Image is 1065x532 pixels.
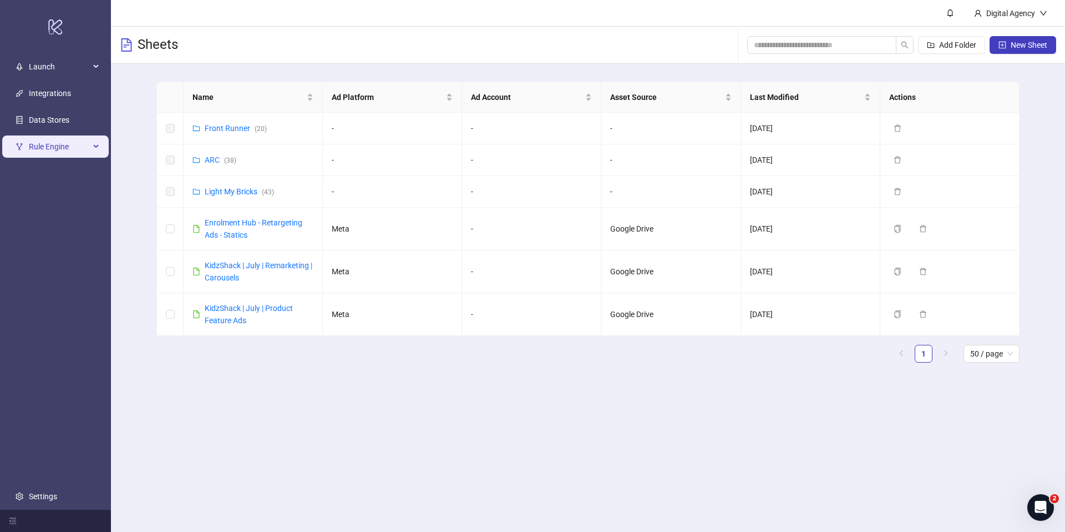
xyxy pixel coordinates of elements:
span: 2 [1050,494,1059,503]
span: file [192,310,200,318]
span: file [192,268,200,275]
li: Next Page [937,345,955,363]
span: Ad Account [471,91,583,103]
td: [DATE] [741,208,880,250]
span: left [898,350,905,357]
span: folder [192,188,200,195]
span: ( 43 ) [262,188,274,196]
td: [DATE] [741,144,880,176]
a: Enrolment Hub - Retargeting Ads - Statics [205,218,302,239]
td: Google Drive [601,250,741,293]
span: delete [919,268,927,275]
td: - [462,293,601,336]
span: delete [919,225,927,233]
span: Launch [29,56,90,78]
span: file [192,225,200,233]
li: 1 [915,345,932,363]
span: fork [16,143,23,150]
button: New Sheet [990,36,1056,54]
span: menu-fold [9,517,17,525]
td: [DATE] [741,293,880,336]
th: Last Modified [741,82,880,113]
td: [DATE] [741,176,880,208]
span: delete [894,156,901,164]
td: - [323,144,462,176]
span: user [974,9,982,17]
a: KidzShack | July | Product Feature Ads [205,304,293,325]
div: Digital Agency [982,7,1039,19]
span: Last Modified [750,91,862,103]
span: Asset Source [610,91,722,103]
span: rocket [16,63,23,71]
td: Meta [323,293,462,336]
span: right [942,350,949,357]
span: Name [192,91,305,103]
span: down [1039,9,1047,17]
td: Google Drive [601,293,741,336]
span: delete [894,188,901,195]
span: Rule Engine [29,135,90,158]
li: Previous Page [892,345,910,363]
a: Light My Bricks(43) [205,187,274,196]
td: - [601,176,741,208]
td: - [323,113,462,144]
td: - [462,250,601,293]
button: Add Folder [918,36,985,54]
span: folder [192,124,200,132]
span: plus-square [998,41,1006,49]
span: Add Folder [939,41,976,49]
button: left [892,345,910,363]
span: delete [919,310,927,318]
td: [DATE] [741,250,880,293]
span: copy [894,268,901,275]
td: - [462,176,601,208]
span: folder-add [927,41,935,49]
button: right [937,345,955,363]
a: KidzShack | July | Remarketing | Carousels [205,261,312,282]
a: Integrations [29,89,71,98]
a: 1 [915,345,932,362]
span: 50 / page [970,345,1013,362]
th: Actions [880,82,1020,113]
a: ARC(38) [205,155,236,164]
a: Settings [29,492,57,501]
th: Ad Account [462,82,601,113]
span: bell [946,9,954,17]
a: Data Stores [29,116,69,124]
span: folder [192,156,200,164]
td: - [601,144,741,176]
td: - [462,144,601,176]
span: file-text [120,38,133,52]
div: Page Size [963,345,1020,363]
td: Google Drive [601,208,741,250]
span: search [901,41,909,49]
span: New Sheet [1011,41,1047,49]
td: - [462,113,601,144]
td: - [323,176,462,208]
td: - [462,208,601,250]
th: Ad Platform [323,82,462,113]
th: Asset Source [601,82,741,113]
td: Meta [323,250,462,293]
td: - [601,113,741,144]
h3: Sheets [138,36,178,54]
span: Ad Platform [332,91,444,103]
th: Name [184,82,323,113]
td: [DATE] [741,113,880,144]
span: copy [894,310,901,318]
span: copy [894,225,901,233]
a: Front Runner(20) [205,124,267,133]
td: Meta [323,208,462,250]
span: ( 20 ) [255,125,267,133]
iframe: Intercom live chat [1027,494,1054,521]
span: delete [894,124,901,132]
span: ( 38 ) [224,157,236,164]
